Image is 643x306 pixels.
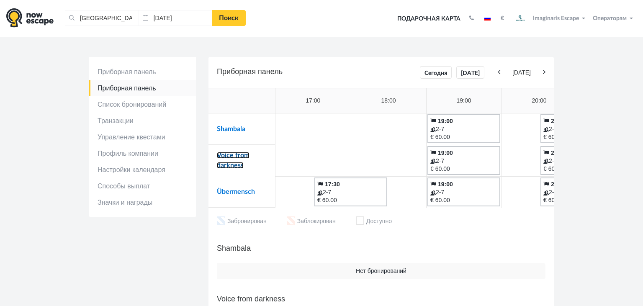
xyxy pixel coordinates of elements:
div: € 60.00 [430,133,497,141]
b: 20:30 [551,149,566,156]
a: 19:00 2-7 € 60.00 [427,146,500,175]
div: 2-7 [430,188,497,196]
div: € 60.00 [430,196,497,204]
div: 2-7 [430,157,497,165]
div: € 60.00 [317,196,384,204]
b: 19:00 [438,118,453,124]
img: ru.jpg [484,16,491,21]
div: 2-7 [543,157,610,165]
a: Управление квестами [89,129,196,145]
a: Профиль компании [89,145,196,162]
a: 19:00 2-7 € 60.00 [427,114,500,143]
b: 20:30 [551,181,566,188]
a: Voice from darkness [217,152,249,169]
b: 19:00 [438,181,453,188]
button: € [496,14,508,23]
a: 19:00 2-7 € 60.00 [427,177,500,206]
li: Забронирован [217,216,267,227]
div: 2-7 [543,188,610,196]
h5: Приборная панель [217,65,545,80]
button: Операторам [591,14,637,23]
a: Значки и награды [89,194,196,211]
b: 19:00 [438,149,453,156]
strong: € [501,15,504,21]
h5: Shambala [217,242,545,255]
div: € 60.00 [543,196,610,204]
a: Shambala [217,126,245,132]
li: Заблокирован [287,216,336,227]
span: Операторам [593,15,627,21]
a: Сегодня [420,66,452,79]
input: Город или название квеста [65,10,139,26]
a: 20:30 2-7 € 60.00 [540,114,613,143]
div: € 60.00 [430,165,497,173]
a: Список бронирований [89,96,196,113]
a: 20:30 2-7 € 60.00 [540,177,613,206]
div: 2-7 [317,188,384,196]
a: Настройки календаря [89,162,196,178]
div: € 60.00 [543,133,610,141]
span: [DATE] [502,69,541,77]
h5: Voice from darkness [217,293,545,305]
a: [DATE] [456,66,484,79]
div: € 60.00 [543,165,610,173]
a: Приборная панель [89,80,196,96]
a: Übermensch [217,188,255,195]
div: 2-7 [543,125,610,133]
a: 20:30 2-7 € 60.00 [540,146,613,175]
input: Дата [139,10,212,26]
a: 17:30 2-7 € 60.00 [314,177,387,206]
b: 20:30 [551,118,566,124]
a: Поиск [212,10,246,26]
a: Приборная панель [89,64,196,80]
td: Нет бронирований [217,263,545,279]
b: 17:30 [325,181,340,188]
img: logo [6,8,54,28]
div: 2-7 [430,125,497,133]
li: Доступно [356,216,392,227]
a: Транзакции [89,113,196,129]
span: Imaginaris Escape [533,14,579,21]
a: Подарочная карта [394,10,463,28]
button: Imaginaris Escape [510,10,589,27]
a: Способы выплат [89,178,196,194]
